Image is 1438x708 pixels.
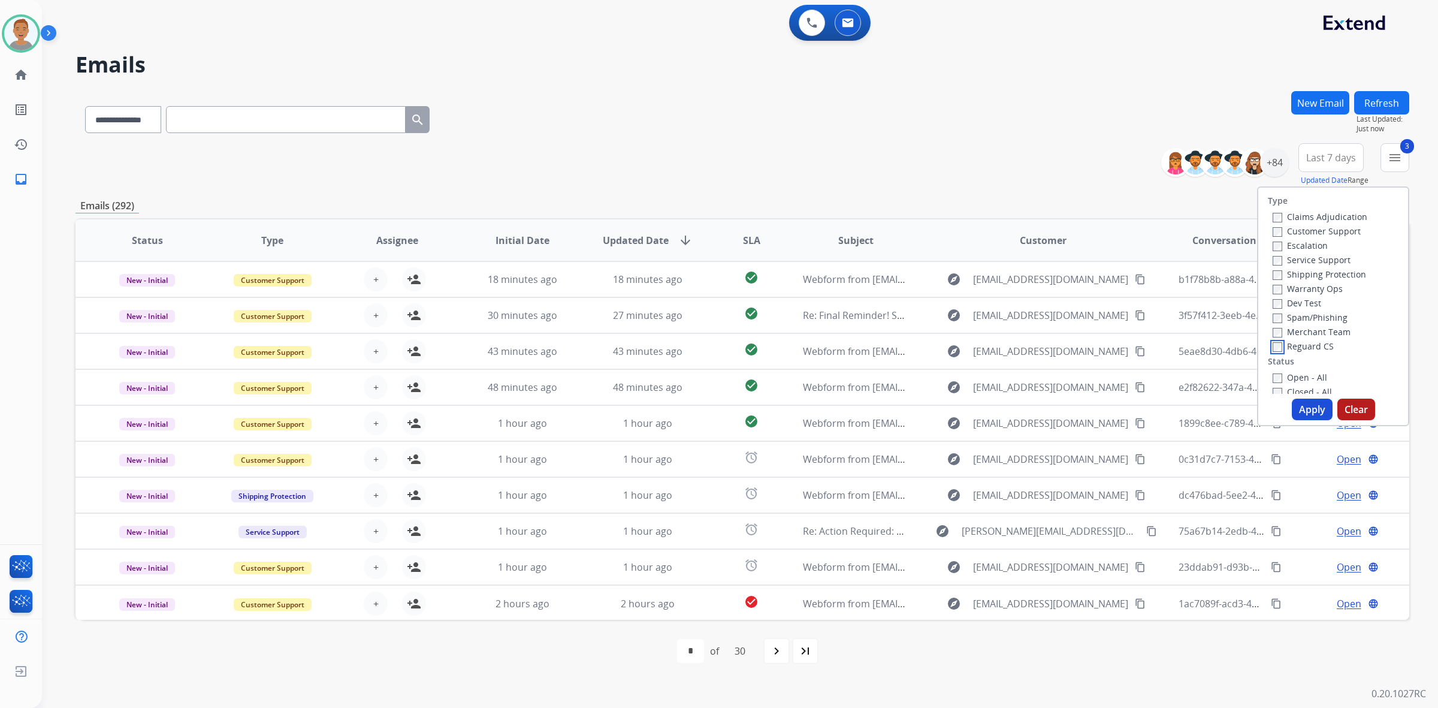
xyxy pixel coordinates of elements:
[803,453,1074,466] span: Webform from [EMAIL_ADDRESS][DOMAIN_NAME] on [DATE]
[234,382,312,394] span: Customer Support
[613,345,682,358] span: 43 minutes ago
[973,488,1128,502] span: [EMAIL_ADDRESS][DOMAIN_NAME]
[1273,373,1282,383] input: Open - All
[14,103,28,117] mat-icon: list_alt
[744,342,759,357] mat-icon: check_circle
[1135,598,1146,609] mat-icon: content_copy
[1354,91,1409,115] button: Refresh
[744,522,759,537] mat-icon: alarm
[496,233,549,248] span: Initial Date
[613,381,682,394] span: 48 minutes ago
[725,639,755,663] div: 30
[407,524,421,538] mat-icon: person_add
[1271,454,1282,465] mat-icon: content_copy
[1135,346,1146,357] mat-icon: content_copy
[364,483,388,507] button: +
[973,416,1128,430] span: [EMAIL_ADDRESS][DOMAIN_NAME]
[803,561,1074,574] span: Webform from [EMAIL_ADDRESS][DOMAIN_NAME] on [DATE]
[947,488,961,502] mat-icon: explore
[407,272,421,287] mat-icon: person_add
[1020,233,1067,248] span: Customer
[744,558,759,573] mat-icon: alarm
[4,17,38,50] img: avatar
[498,417,547,430] span: 1 hour ago
[603,233,669,248] span: Updated Date
[1135,454,1146,465] mat-icon: content_copy
[119,310,175,323] span: New - Initial
[132,233,163,248] span: Status
[1192,233,1269,248] span: Conversation ID
[1292,399,1333,420] button: Apply
[119,274,175,287] span: New - Initial
[947,380,961,394] mat-icon: explore
[407,416,421,430] mat-icon: person_add
[1273,386,1332,397] label: Closed - All
[364,375,388,399] button: +
[1368,562,1379,573] mat-icon: language
[14,137,28,152] mat-icon: history
[973,272,1128,287] span: [EMAIL_ADDRESS][DOMAIN_NAME]
[1146,526,1157,537] mat-icon: content_copy
[1357,115,1409,124] span: Last Updated:
[234,454,312,466] span: Customer Support
[803,309,1111,322] span: Re: Final Reminder! Send in your product to proceed with your claim
[373,380,379,394] span: +
[1273,326,1351,338] label: Merchant Team
[373,488,379,502] span: +
[234,598,312,611] span: Customer Support
[410,113,425,127] mat-icon: search
[973,560,1128,574] span: [EMAIL_ADDRESS][DOMAIN_NAME]
[373,344,379,358] span: +
[261,233,283,248] span: Type
[623,453,672,466] span: 1 hour ago
[119,382,175,394] span: New - Initial
[373,560,379,574] span: +
[1273,269,1366,280] label: Shipping Protection
[1368,454,1379,465] mat-icon: language
[769,644,784,658] mat-icon: navigate_next
[407,308,421,323] mat-icon: person_add
[613,273,682,286] span: 18 minutes ago
[798,644,812,658] mat-icon: last_page
[973,452,1128,466] span: [EMAIL_ADDRESS][DOMAIN_NAME]
[613,309,682,322] span: 27 minutes ago
[1268,195,1288,207] label: Type
[1135,562,1146,573] mat-icon: content_copy
[623,525,672,538] span: 1 hour ago
[838,233,874,248] span: Subject
[488,309,557,322] span: 30 minutes ago
[973,596,1128,611] span: [EMAIL_ADDRESS][DOMAIN_NAME]
[935,524,950,538] mat-icon: explore
[973,344,1128,358] span: [EMAIL_ADDRESS][DOMAIN_NAME]
[1179,273,1362,286] span: b1f78b8b-a88a-474a-8891-0467ec928242
[1271,598,1282,609] mat-icon: content_copy
[1273,299,1282,309] input: Dev Test
[803,489,1074,502] span: Webform from [EMAIL_ADDRESS][DOMAIN_NAME] on [DATE]
[234,562,312,574] span: Customer Support
[119,598,175,611] span: New - Initial
[744,306,759,321] mat-icon: check_circle
[1271,490,1282,501] mat-icon: content_copy
[1273,328,1282,338] input: Merchant Team
[234,310,312,323] span: Customer Support
[1179,597,1363,610] span: 1ac7089f-acd3-412d-b2b7-8bcb0c30b931
[1273,285,1282,294] input: Warranty Ops
[1368,490,1379,501] mat-icon: language
[1135,274,1146,285] mat-icon: content_copy
[231,490,313,502] span: Shipping Protection
[1368,526,1379,537] mat-icon: language
[1337,524,1361,538] span: Open
[488,345,557,358] span: 43 minutes ago
[710,644,719,658] div: of
[962,524,1139,538] span: [PERSON_NAME][EMAIL_ADDRESS][DOMAIN_NAME]
[623,417,672,430] span: 1 hour ago
[1273,240,1328,251] label: Escalation
[234,418,312,430] span: Customer Support
[498,489,547,502] span: 1 hour ago
[947,308,961,323] mat-icon: explore
[1273,341,1334,352] label: Reguard CS
[119,562,175,574] span: New - Initial
[1179,453,1362,466] span: 0c31d7c7-7153-4fa0-bd22-701d18931996
[1135,382,1146,393] mat-icon: content_copy
[1298,143,1364,172] button: Last 7 days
